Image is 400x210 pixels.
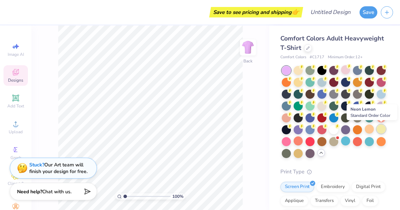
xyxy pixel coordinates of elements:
div: Foil [362,196,378,206]
input: Untitled Design [305,5,356,19]
div: Applique [280,196,308,206]
div: Neon Lemon [347,104,397,120]
span: Comfort Colors Adult Heavyweight T-Shirt [280,34,384,52]
span: 100 % [172,193,183,200]
span: 👉 [292,8,299,16]
div: Back [243,58,252,64]
span: Standard Order Color [350,113,390,118]
span: Upload [9,129,23,135]
span: Minimum Order: 12 + [328,54,363,60]
strong: Stuck? [29,162,44,168]
button: Save [360,6,377,18]
span: Chat with us. [42,188,71,195]
img: Back [241,40,255,54]
strong: Need help? [17,188,42,195]
div: Transfers [310,196,338,206]
span: Greek [10,155,21,160]
div: Vinyl [340,196,360,206]
div: Save to see pricing and shipping [211,7,301,17]
span: Add Text [7,103,24,109]
div: Embroidery [316,182,349,192]
div: Screen Print [280,182,314,192]
div: Print Type [280,168,386,176]
span: Comfort Colors [280,54,306,60]
span: # C1717 [310,54,324,60]
span: Image AI [8,52,24,57]
div: Our Art team will finish your design for free. [29,162,88,175]
span: Clipart & logos [3,181,28,192]
div: Digital Print [352,182,385,192]
span: Designs [8,77,23,83]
